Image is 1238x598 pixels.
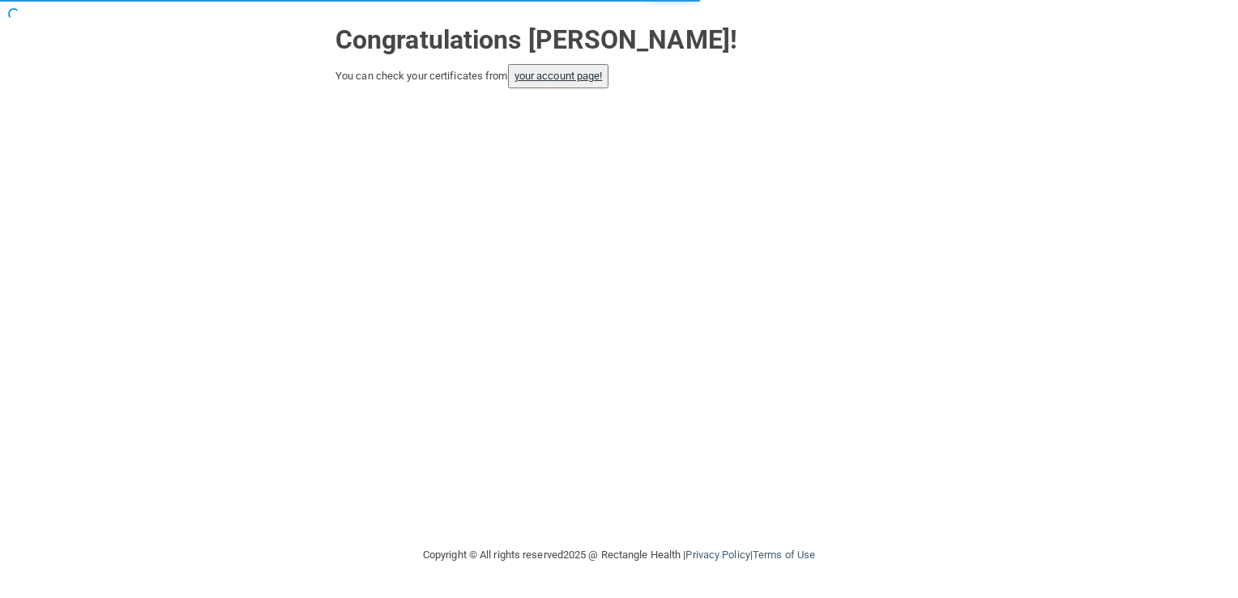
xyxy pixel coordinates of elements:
a: your account page! [514,70,603,82]
a: Privacy Policy [685,549,749,561]
button: your account page! [508,64,609,88]
div: You can check your certificates from [335,64,903,88]
strong: Congratulations [PERSON_NAME]! [335,24,737,55]
a: Terms of Use [753,549,815,561]
div: Copyright © All rights reserved 2025 @ Rectangle Health | | [323,529,915,581]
